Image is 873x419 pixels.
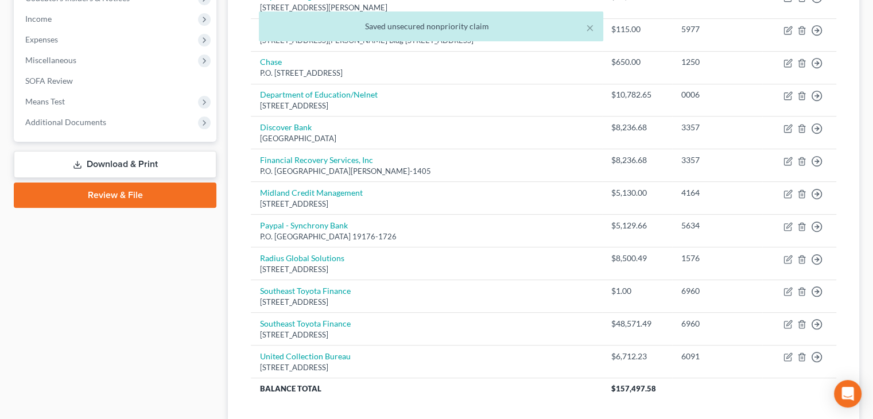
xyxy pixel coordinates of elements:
span: $157,497.58 [611,384,656,393]
div: $8,236.68 [611,154,663,166]
div: 0006 [681,89,753,100]
a: Download & Print [14,151,216,178]
div: $10,782.65 [611,89,663,100]
div: 1576 [681,253,753,264]
div: [STREET_ADDRESS] [260,297,593,308]
div: [GEOGRAPHIC_DATA] [260,133,593,144]
a: Chase [260,57,282,67]
div: [STREET_ADDRESS] [260,329,593,340]
a: Southeast Toyota Finance [260,319,351,328]
div: $5,130.00 [611,187,663,199]
span: SOFA Review [25,76,73,86]
div: 6091 [681,351,753,362]
div: $1.00 [611,285,663,297]
div: P.O. [GEOGRAPHIC_DATA][PERSON_NAME]-1405 [260,166,593,177]
div: P.O. [STREET_ADDRESS] [260,68,593,79]
span: Means Test [25,96,65,106]
div: 1250 [681,56,753,68]
div: 5634 [681,220,753,231]
div: P.O. [GEOGRAPHIC_DATA] 19176-1726 [260,231,593,242]
div: [STREET_ADDRESS] [260,362,593,373]
div: $8,500.49 [611,253,663,264]
div: $48,571.49 [611,318,663,329]
div: Saved unsecured nonpriority claim [268,21,594,32]
div: 3357 [681,154,753,166]
div: [STREET_ADDRESS] [260,100,593,111]
a: United Collection Bureau [260,351,351,361]
div: 6960 [681,318,753,329]
a: Southeast Toyota Finance [260,286,351,296]
div: [STREET_ADDRESS] [260,199,593,209]
a: Paypal - Synchrony Bank [260,220,348,230]
a: Financial Recovery Services, Inc [260,155,373,165]
div: $8,236.68 [611,122,663,133]
div: $6,712.23 [611,351,663,362]
a: Discover Bank [260,122,312,132]
button: × [586,21,594,34]
span: Miscellaneous [25,55,76,65]
div: 4164 [681,187,753,199]
div: $5,129.66 [611,220,663,231]
div: [STREET_ADDRESS][PERSON_NAME] [260,2,593,13]
div: $650.00 [611,56,663,68]
a: Department of Education/Nelnet [260,90,378,99]
div: 6960 [681,285,753,297]
a: Radius Global Solutions [260,253,344,263]
div: [STREET_ADDRESS] [260,264,593,275]
a: SOFA Review [16,71,216,91]
a: Midland Credit Management [260,188,363,197]
div: Open Intercom Messenger [834,380,862,408]
div: 3357 [681,122,753,133]
a: Review & File [14,183,216,208]
th: Balance Total [251,378,602,399]
span: Additional Documents [25,117,106,127]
